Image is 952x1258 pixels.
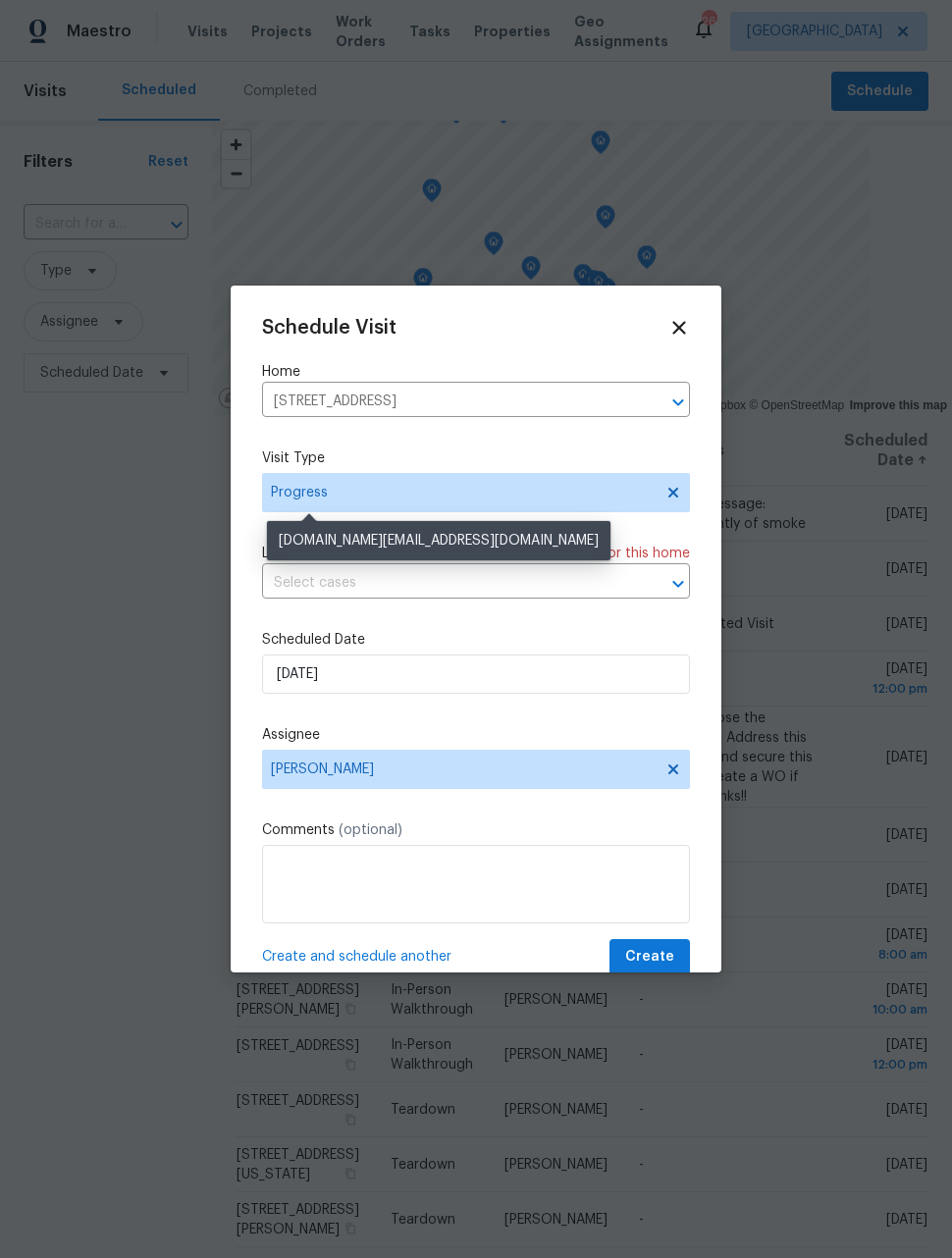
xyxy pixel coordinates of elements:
span: (optional) [339,823,402,837]
span: Create [625,945,674,970]
label: Comments [262,820,690,840]
button: Create [609,939,690,975]
span: Progress [271,483,653,502]
span: Linked Cases [262,544,346,563]
button: Open [664,389,692,416]
input: Enter in an address [262,387,635,417]
span: Close [668,317,690,339]
input: Select cases [262,568,635,599]
button: Open [664,570,692,598]
label: Assignee [262,725,690,745]
span: Schedule Visit [262,318,397,338]
span: Create and schedule another [262,947,451,967]
label: Home [262,362,690,382]
input: M/D/YYYY [262,655,690,694]
span: [PERSON_NAME] [271,761,656,777]
label: Visit Type [262,448,690,468]
div: [DOMAIN_NAME][EMAIL_ADDRESS][DOMAIN_NAME] [267,521,610,560]
label: Scheduled Date [262,630,690,650]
